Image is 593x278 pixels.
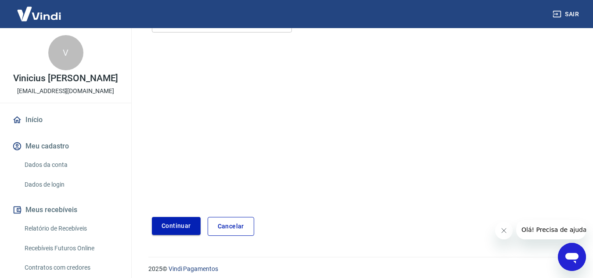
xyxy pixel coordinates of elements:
a: Vindi Pagamentos [169,265,218,272]
button: Sair [551,6,582,22]
iframe: Botão para abrir a janela de mensagens [558,243,586,271]
a: Contratos com credores [21,259,121,277]
button: Meu cadastro [11,137,121,156]
p: Vinicius [PERSON_NAME] [13,74,119,83]
iframe: Fechar mensagem [495,222,513,239]
p: 2025 © [148,264,572,274]
button: Meus recebíveis [11,200,121,220]
a: Início [11,110,121,130]
p: [EMAIL_ADDRESS][DOMAIN_NAME] [17,87,114,96]
a: Relatório de Recebíveis [21,220,121,238]
iframe: Mensagem da empresa [516,220,586,239]
a: Dados de login [21,176,121,194]
a: Recebíveis Futuros Online [21,239,121,257]
img: Vindi [11,0,68,27]
button: Continuar [152,217,201,235]
a: Dados da conta [21,156,121,174]
a: Cancelar [208,217,254,236]
span: Olá! Precisa de ajuda? [5,6,74,13]
div: V [48,35,83,70]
